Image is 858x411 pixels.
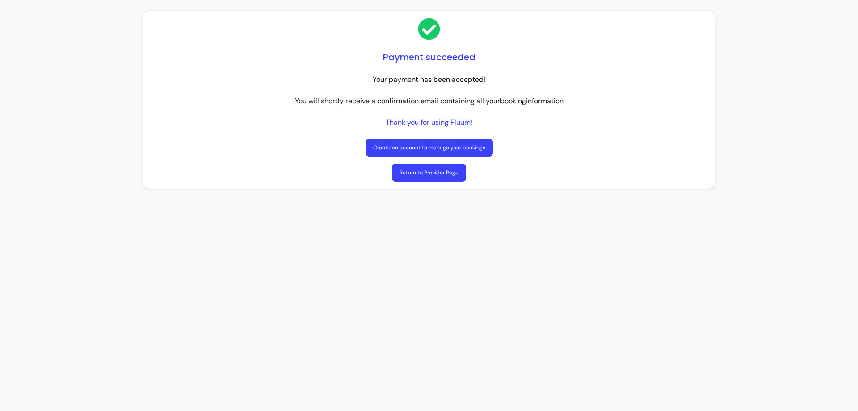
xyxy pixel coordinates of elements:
[373,74,485,85] p: Your payment has been accepted!
[386,117,472,128] p: Thank you for using Fluum!
[295,96,564,106] p: You will shortly receive a confirmation email containing all your booking information
[366,139,493,157] a: Create an account to manage your bookings
[392,164,466,182] a: Return to Provider Page
[383,51,475,64] h1: Payment succeeded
